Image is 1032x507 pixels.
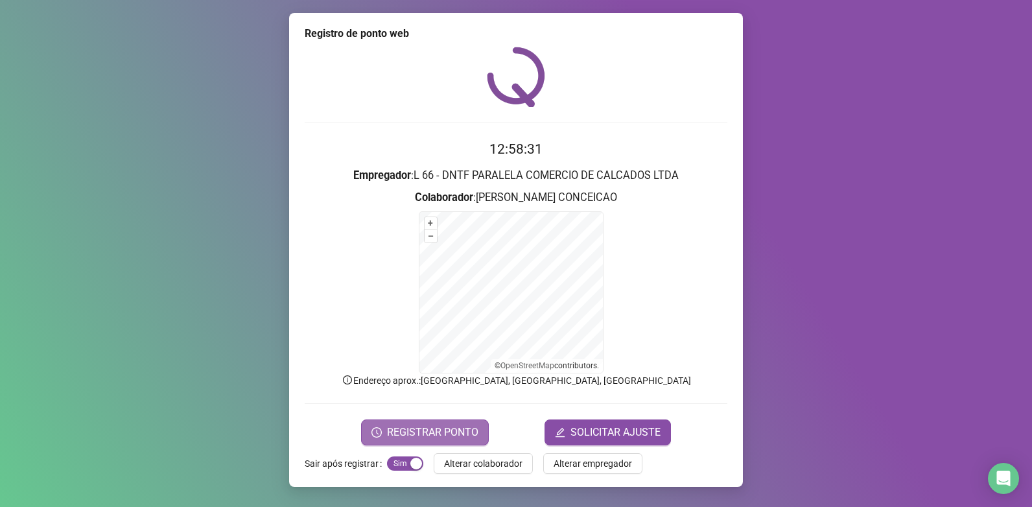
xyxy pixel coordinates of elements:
div: Open Intercom Messenger [988,463,1019,494]
img: QRPoint [487,47,545,107]
span: edit [555,427,565,438]
label: Sair após registrar [305,453,387,474]
button: Alterar empregador [543,453,642,474]
time: 12:58:31 [489,141,543,157]
span: Alterar empregador [554,456,632,471]
strong: Colaborador [415,191,473,204]
h3: : L 66 - DNTF PARALELA COMERCIO DE CALCADOS LTDA [305,167,727,184]
div: Registro de ponto web [305,26,727,41]
a: OpenStreetMap [500,361,554,370]
strong: Empregador [353,169,411,182]
button: REGISTRAR PONTO [361,419,489,445]
li: © contributors. [495,361,599,370]
h3: : [PERSON_NAME] CONCEICAO [305,189,727,206]
button: Alterar colaborador [434,453,533,474]
span: Alterar colaborador [444,456,522,471]
button: – [425,230,437,242]
p: Endereço aprox. : [GEOGRAPHIC_DATA], [GEOGRAPHIC_DATA], [GEOGRAPHIC_DATA] [305,373,727,388]
span: REGISTRAR PONTO [387,425,478,440]
span: clock-circle [371,427,382,438]
span: SOLICITAR AJUSTE [570,425,661,440]
span: info-circle [342,374,353,386]
button: editSOLICITAR AJUSTE [545,419,671,445]
button: + [425,217,437,230]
